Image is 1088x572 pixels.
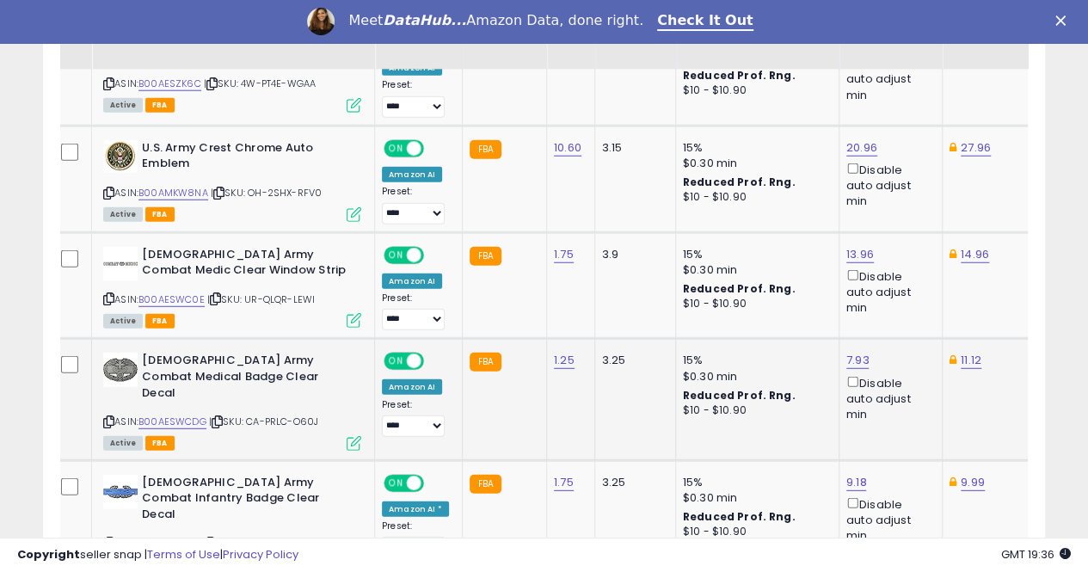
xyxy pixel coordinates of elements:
[382,186,449,224] div: Preset:
[961,352,981,369] a: 11.12
[103,247,138,281] img: 41NL4TvE+eL._SL40_.jpg
[846,267,929,317] div: Disable auto adjust min
[1001,546,1071,563] span: 2025-10-15 19:36 GMT
[209,415,318,428] span: | SKU: CA-PRLC-O60J
[683,388,796,403] b: Reduced Prof. Rng.
[846,474,867,491] a: 9.18
[207,292,315,306] span: | SKU: UR-QLQR-LEWI
[554,139,581,157] a: 10.60
[602,475,662,490] div: 3.25
[142,140,351,176] b: U.S. Army Crest Chrome Auto Emblem
[145,314,175,329] span: FBA
[683,490,826,506] div: $0.30 min
[103,475,138,509] img: 41yTF8gm6XL._SL40_.jpg
[17,547,298,563] div: seller snap | |
[138,292,205,307] a: B00AESWC0E
[211,186,322,200] span: | SKU: OH-2SHX-RFV0
[385,248,407,262] span: ON
[103,140,361,220] div: ASIN:
[145,436,175,451] span: FBA
[961,474,985,491] a: 9.99
[142,247,351,283] b: [DEMOGRAPHIC_DATA] Army Combat Medic Clear Window Strip
[385,354,407,369] span: ON
[223,546,298,563] a: Privacy Policy
[382,379,442,395] div: Amazon AI
[846,246,874,263] a: 13.96
[961,246,989,263] a: 14.96
[383,12,466,28] i: DataHub...
[683,68,796,83] b: Reduced Prof. Rng.
[961,139,991,157] a: 27.96
[470,353,501,372] small: FBA
[683,369,826,384] div: $0.30 min
[103,140,138,173] img: 515HTqZblKL._SL40_.jpg
[683,83,826,98] div: $10 - $10.90
[421,248,449,262] span: OFF
[846,160,929,210] div: Disable auto adjust min
[602,8,668,44] div: Fulfillment Cost
[307,8,335,35] img: Profile image for Georgie
[103,34,361,111] div: ASIN:
[382,292,449,331] div: Preset:
[348,12,643,29] div: Meet Amazon Data, done right.
[683,403,826,418] div: $10 - $10.90
[385,141,407,156] span: ON
[145,207,175,222] span: FBA
[103,353,138,387] img: 51e77ZKB3qL._SL40_.jpg
[138,415,206,429] a: B00AESWCDG
[103,207,143,222] span: All listings currently available for purchase on Amazon
[138,77,201,91] a: B00AESZK6C
[846,352,870,369] a: 7.93
[103,353,361,448] div: ASIN:
[142,353,351,405] b: [DEMOGRAPHIC_DATA] Army Combat Medical Badge Clear Decal
[683,353,826,368] div: 15%
[683,475,826,490] div: 15%
[421,354,449,369] span: OFF
[470,140,501,159] small: FBA
[683,156,826,171] div: $0.30 min
[683,262,826,278] div: $0.30 min
[1055,15,1073,26] div: Close
[554,246,574,263] a: 1.75
[204,77,316,90] span: | SKU: 4W-PT4E-WGAA
[683,509,796,524] b: Reduced Prof. Rng.
[103,436,143,451] span: All listings currently available for purchase on Amazon
[142,475,351,527] b: [DEMOGRAPHIC_DATA] Army Combat Infantry Badge Clear Decal
[602,247,662,262] div: 3.9
[382,167,442,182] div: Amazon AI
[138,186,208,200] a: B00AMKW8NA
[846,53,929,103] div: Disable auto adjust min
[382,274,442,289] div: Amazon AI
[145,98,175,113] span: FBA
[103,247,361,327] div: ASIN:
[147,546,220,563] a: Terms of Use
[846,495,929,544] div: Disable auto adjust min
[421,141,449,156] span: OFF
[602,140,662,156] div: 3.15
[657,12,753,31] a: Check It Out
[470,247,501,266] small: FBA
[683,281,796,296] b: Reduced Prof. Rng.
[103,314,143,329] span: All listings currently available for purchase on Amazon
[382,399,449,438] div: Preset:
[103,98,143,113] span: All listings currently available for purchase on Amazon
[382,520,449,559] div: Preset:
[846,373,929,423] div: Disable auto adjust min
[602,353,662,368] div: 3.25
[421,476,449,490] span: OFF
[683,247,826,262] div: 15%
[385,476,407,490] span: ON
[683,297,826,311] div: $10 - $10.90
[17,546,80,563] strong: Copyright
[846,139,877,157] a: 20.96
[554,474,574,491] a: 1.75
[382,79,449,118] div: Preset:
[683,175,796,189] b: Reduced Prof. Rng.
[554,352,575,369] a: 1.25
[683,190,826,205] div: $10 - $10.90
[382,501,449,517] div: Amazon AI *
[470,475,501,494] small: FBA
[683,140,826,156] div: 15%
